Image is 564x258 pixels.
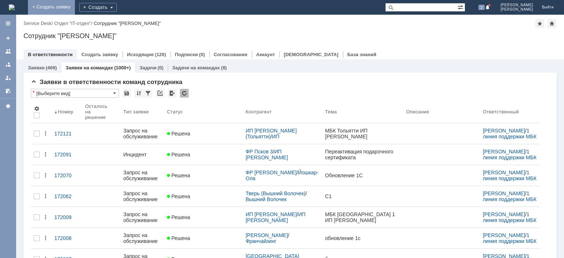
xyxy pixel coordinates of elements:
div: Статус [167,109,183,115]
a: [PERSON_NAME] [483,170,525,175]
span: [PERSON_NAME] [500,7,533,12]
div: Действия [43,235,48,241]
a: ФР [PERSON_NAME] [246,170,297,175]
div: Тип заявки [123,109,149,115]
a: Заявки на командах [2,46,14,57]
a: Решена [164,147,243,162]
a: Инцидент [120,147,164,162]
div: МБК [GEOGRAPHIC_DATA] 1 ИП [PERSON_NAME] [325,211,400,223]
div: Запрос на обслуживание [123,128,161,139]
a: 1 линия поддержки МБК [483,128,536,139]
th: Контрагент [243,101,322,123]
div: Обновлять список [180,89,189,98]
a: Мои согласования [2,85,14,97]
div: Запрос на обслуживание [123,211,161,223]
div: Фильтрация... [144,89,152,98]
div: Переактивация подарочного сертификата [325,149,400,160]
div: Экспорт списка [168,89,177,98]
a: [PERSON_NAME] [483,232,525,238]
div: (8) [221,65,227,70]
a: 172008 [51,231,82,246]
a: 172070 [51,168,82,183]
a: Согласования [214,52,247,57]
a: Создать заявку [82,52,118,57]
div: 172070 [54,172,79,178]
span: Решена [167,214,190,220]
span: Решена [167,131,190,137]
div: Обновление 1С [325,172,400,178]
a: В ответственности [28,52,73,57]
a: Заявки [28,65,44,70]
div: Действия [43,131,48,137]
div: / [23,21,54,26]
a: Обновление 1С [322,168,403,183]
a: 1 линия поддержки МБК [483,149,536,160]
a: 1 линия поддержки МБК [483,170,536,181]
div: / [483,170,537,181]
div: Запрос на обслуживание [123,190,161,202]
div: Действия [43,152,48,157]
a: Создать заявку [2,32,14,44]
a: Заявки на командах [66,65,113,70]
a: [PERSON_NAME] [483,149,525,155]
a: С1 [322,189,403,204]
a: Задачи [140,65,156,70]
div: Осталось на решение [85,103,112,120]
a: ИП [PERSON_NAME] [246,149,288,160]
a: Задачи на командах [172,65,220,70]
div: 172008 [54,235,79,241]
div: 172062 [54,193,79,199]
a: Тверь (Вышний Волочек) [246,190,305,196]
a: МБК Тольятти ИП [PERSON_NAME] [322,123,403,144]
th: Тип заявки [120,101,164,123]
a: [PERSON_NAME] [483,211,525,217]
th: Ответственный [480,101,540,123]
a: Переактивация подарочного сертификата [322,144,403,165]
div: Инцидент [123,152,161,157]
a: Франчайзинг [246,238,276,244]
a: ИП [PERSON_NAME] [246,211,307,223]
div: / [246,232,319,244]
span: Решена [167,235,190,241]
div: / [483,232,537,244]
div: / [246,128,319,139]
div: / [483,211,537,223]
th: Номер [51,101,82,123]
div: Создать [79,3,117,12]
a: Отдел "IT-отдел" [54,21,91,26]
div: Скопировать ссылку на список [156,89,164,98]
div: (120) [155,52,166,57]
a: 172121 [51,126,82,141]
a: База знаний [347,52,376,57]
a: МБК [GEOGRAPHIC_DATA] 1 ИП [PERSON_NAME] [322,207,403,228]
div: Номер [58,109,73,115]
a: Решена [164,126,243,141]
span: Заявки в ответственности команд сотрудника [31,79,182,86]
div: 172091 [54,152,79,157]
a: 172062 [51,189,82,204]
a: [DEMOGRAPHIC_DATA] [284,52,339,57]
a: 172009 [51,210,82,225]
a: Решена [164,231,243,246]
div: Запрос на обслуживание [123,170,161,181]
a: Йошкар-Ола [246,170,319,181]
span: Настройки [34,106,40,112]
div: Сотрудник "[PERSON_NAME]" [94,21,161,26]
a: обновление 1с [322,231,403,246]
div: / [483,128,537,139]
div: / [246,190,319,202]
div: (1000+) [114,65,131,70]
a: Запрос на обслуживание [120,228,164,248]
div: (469) [46,65,57,70]
div: 172009 [54,214,79,220]
a: Запрос на обслуживание [120,186,164,207]
div: Действия [43,193,48,199]
div: 172121 [54,131,79,137]
div: (0) [158,65,163,70]
span: Расширенный поиск [458,3,465,10]
a: Заявки в моей ответственности [2,59,14,70]
a: Вышний Волочек [246,196,287,202]
div: Ответственный [483,109,519,115]
div: Сохранить вид [122,89,131,98]
a: 1 линия поддержки МБК [483,190,536,202]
